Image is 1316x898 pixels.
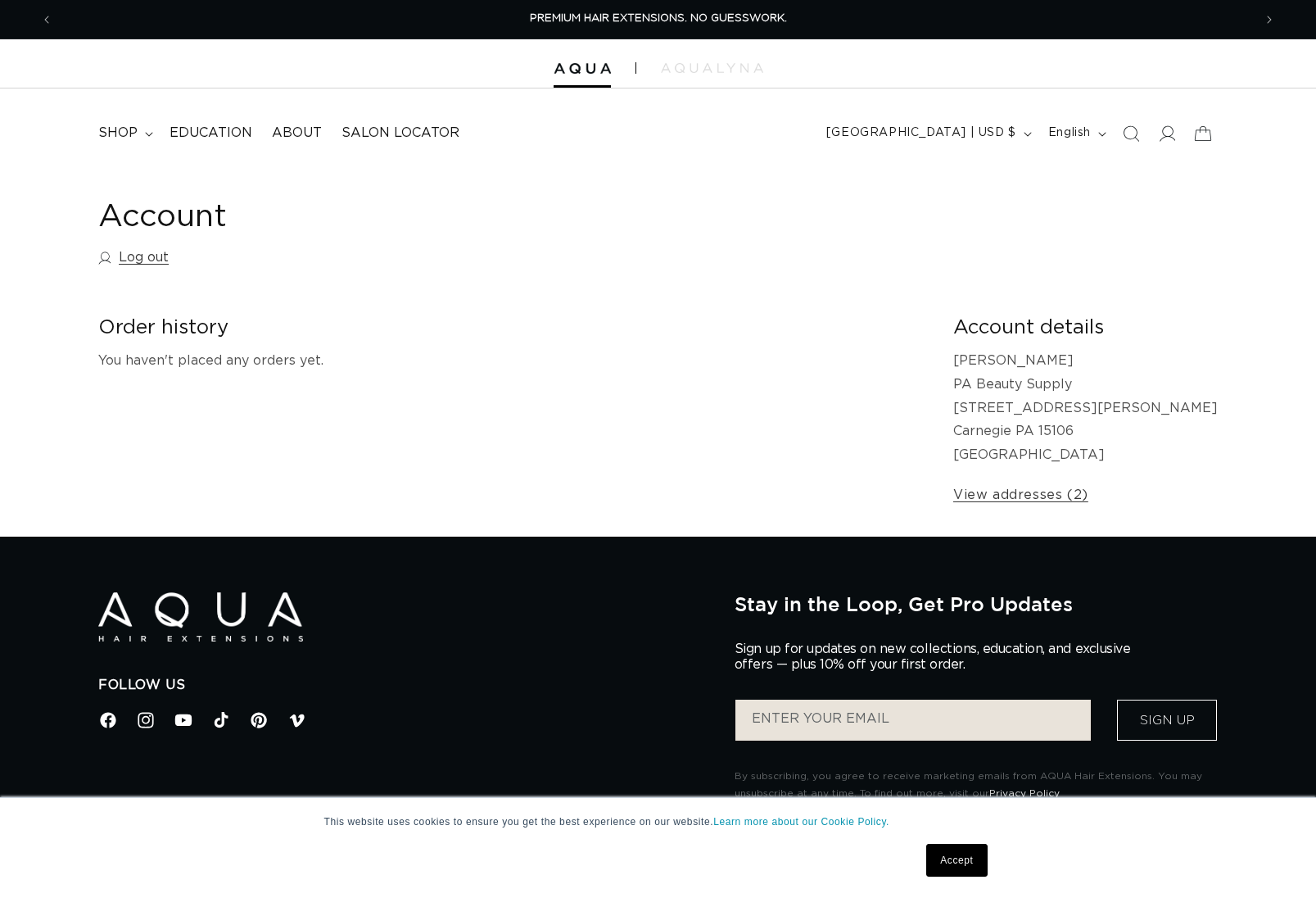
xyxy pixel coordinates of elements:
span: English [1048,125,1091,142]
button: Next announcement [1251,4,1287,35]
p: By subscribing, you agree to receive marketing emails from AQUA Hair Extensions. You may unsubscr... [735,768,1218,803]
input: ENTER YOUR EMAIL [735,700,1091,741]
h1: Account [98,197,1218,238]
a: About [262,115,332,152]
a: Accept [926,844,987,877]
h2: Follow Us [98,677,710,694]
h2: Stay in the Loop, Get Pro Updates [735,592,1218,615]
summary: shop [88,115,160,152]
button: Previous announcement [29,4,65,35]
img: aqualyna.com [661,63,763,73]
span: [GEOGRAPHIC_DATA] | USD $ [826,125,1016,142]
span: About [272,125,322,142]
a: View addresses (2) [953,483,1088,507]
img: Aqua Hair Extensions [554,63,611,75]
img: Aqua Hair Extensions [98,592,303,642]
a: Log out [98,246,169,270]
a: Education [160,115,262,152]
span: shop [98,125,138,142]
a: Learn more about our Cookie Policy. [713,816,889,828]
button: [GEOGRAPHIC_DATA] | USD $ [816,118,1038,149]
p: [PERSON_NAME] PA Beauty Supply [STREET_ADDRESS][PERSON_NAME] Carnegie PA 15106 [GEOGRAPHIC_DATA] [953,349,1218,467]
h2: Order history [98,315,927,341]
button: Sign Up [1117,700,1217,741]
span: Salon Locator [341,125,459,142]
a: Privacy Policy [989,788,1060,798]
p: Sign up for updates on new collections, education, and exclusive offers — plus 10% off your first... [735,642,1144,673]
button: English [1038,118,1113,149]
h2: Account details [953,315,1218,341]
p: You haven't placed any orders yet. [98,349,927,373]
span: PREMIUM HAIR EXTENSIONS. NO GUESSWORK. [530,13,787,24]
summary: Search [1113,116,1149,152]
p: This website uses cookies to ensure you get the best experience on our website. [324,814,993,829]
a: Salon Locator [332,115,469,152]
span: Education [170,125,252,142]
